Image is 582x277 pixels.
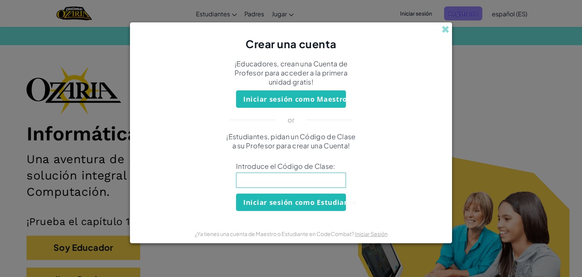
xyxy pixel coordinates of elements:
button: Iniciar sesión como Maestro [236,90,346,108]
p: ¡Educadores, crean una Cuenta de Profesor para acceder a la primera unidad gratis! [225,59,357,87]
p: or [288,115,295,124]
span: ¿Ya tienes una cuenta de Maestro o Estudiante en CodeCombat? [195,230,355,237]
a: Iniciar Sesión [355,230,388,237]
button: Iniciar sesión como Estudiante [236,194,346,211]
p: ¡Estudiantes, pidan un Código de Clase a su Profesor para crear una Cuenta! [225,132,357,150]
span: Crear una cuenta [246,37,336,50]
span: Introduce el Código de Clase: [236,162,346,171]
